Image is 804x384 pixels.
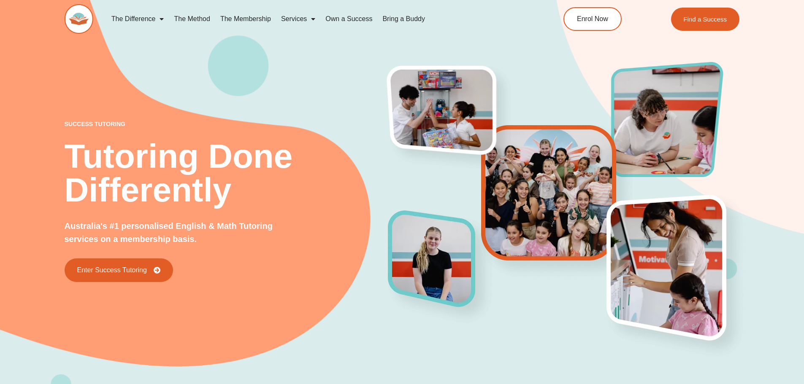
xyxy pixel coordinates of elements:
a: Services [276,9,320,29]
h2: Tutoring Done Differently [65,140,389,207]
span: Enrol Now [577,16,608,22]
a: The Difference [106,9,169,29]
span: Enter Success Tutoring [77,267,147,274]
p: success tutoring [65,121,389,127]
p: Australia's #1 personalised English & Math Tutoring services on a membership basis. [65,220,301,246]
a: The Method [169,9,215,29]
a: Enter Success Tutoring [65,258,173,282]
a: Own a Success [320,9,377,29]
nav: Menu [106,9,525,29]
a: Enrol Now [563,7,622,31]
a: The Membership [215,9,276,29]
a: Find a Success [671,8,740,31]
a: Bring a Buddy [377,9,430,29]
span: Find a Success [684,16,727,22]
